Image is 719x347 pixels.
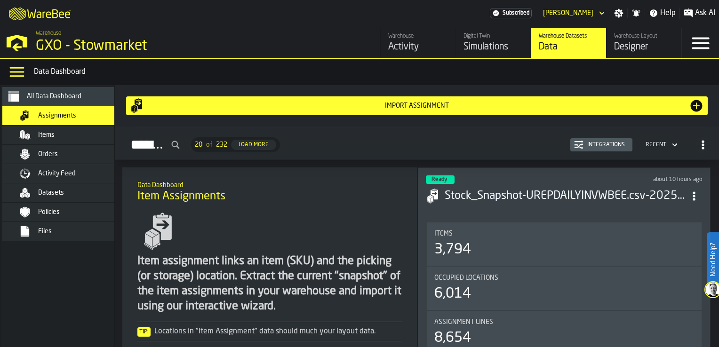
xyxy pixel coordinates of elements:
[503,10,529,16] span: Subscribed
[463,40,523,54] div: Simulations
[195,141,202,149] span: 20
[2,106,134,126] li: menu Assignments
[2,222,134,241] li: menu Files
[434,241,471,258] div: 3,794
[38,189,64,197] span: Datasets
[115,126,719,160] h2: button-Assignments
[130,175,409,209] div: title-Item Assignments
[36,30,61,37] span: Warehouse
[137,189,225,204] span: Item Assignments
[434,318,694,326] div: Title
[539,40,599,54] div: Data
[455,28,531,58] a: link-to-/wh/i/1f322264-80fa-4175-88bb-566e6213dfa5/simulations
[645,8,679,19] label: button-toggle-Help
[426,175,455,184] div: status-3 2
[614,40,674,54] div: Designer
[434,230,694,237] div: Title
[434,330,471,347] div: 8,654
[680,8,719,19] label: button-toggle-Ask AI
[490,8,532,18] a: link-to-/wh/i/1f322264-80fa-4175-88bb-566e6213dfa5/settings/billing
[660,8,676,19] span: Help
[34,66,715,78] div: Data Dashboard
[137,254,402,314] div: Item assignment links an item (SKU) and the picking (or storage) location. Extract the current "s...
[431,177,447,182] span: Ready
[380,28,455,58] a: link-to-/wh/i/1f322264-80fa-4175-88bb-566e6213dfa5/feed/
[614,33,674,39] div: Warehouse Layout
[434,318,493,326] span: Assignment lines
[642,139,679,150] div: DropdownMenuValue-4
[231,140,276,150] button: button-Load More
[682,28,719,58] label: button-toggle-Menu
[646,142,666,148] div: DropdownMenuValue-4
[38,170,76,177] span: Activity Feed
[137,327,151,337] span: Tip:
[145,102,689,110] div: Import assignment
[490,8,532,18] div: Menu Subscription
[606,28,681,58] a: link-to-/wh/i/1f322264-80fa-4175-88bb-566e6213dfa5/designer
[187,137,284,152] div: ButtonLoadMore-Load More-Prev-First-Last
[38,228,52,235] span: Files
[2,87,134,106] li: menu All Data Dashboard
[539,33,599,39] div: Warehouse Datasets
[695,8,715,19] span: Ask AI
[463,33,523,39] div: Digital Twin
[434,274,694,282] div: Title
[216,141,227,149] span: 232
[137,326,402,337] div: Locations in "Item Assignment" data should much your layout data.
[580,176,703,183] div: Updated: 13/10/2025, 00:15:48 Created: 13/10/2025, 00:15:44
[427,222,702,266] div: stat-Items
[137,180,402,189] h2: Sub Title
[2,203,134,222] li: menu Policies
[126,96,708,115] button: button-Import assignment
[2,164,134,183] li: menu Activity Feed
[4,63,30,81] label: button-toggle-Data Menu
[539,8,607,19] div: DropdownMenuValue-Kevin Clarke
[388,40,448,54] div: Activity
[38,112,76,119] span: Assignments
[445,189,686,204] h3: Stock_Snapshot-UREPDAILYINVWBEE.csv-2025-10-12
[2,126,134,145] li: menu Items
[543,9,593,17] div: DropdownMenuValue-Kevin Clarke
[583,142,629,148] div: Integrations
[628,8,645,18] label: button-toggle-Notifications
[427,267,702,310] div: stat-Occupied Locations
[38,150,58,158] span: Orders
[2,183,134,203] li: menu Datasets
[36,38,290,55] div: GXO - Stowmarket
[708,233,718,286] label: Need Help?
[27,93,81,100] span: All Data Dashboard
[38,208,60,216] span: Policies
[570,138,632,151] button: button-Integrations
[206,141,212,149] span: of
[235,142,272,148] div: Load More
[434,285,471,302] div: 6,014
[2,145,134,164] li: menu Orders
[610,8,627,18] label: button-toggle-Settings
[531,28,606,58] a: link-to-/wh/i/1f322264-80fa-4175-88bb-566e6213dfa5/data
[434,230,453,237] span: Items
[434,274,498,282] span: Occupied Locations
[388,33,448,39] div: Warehouse
[38,131,55,139] span: Items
